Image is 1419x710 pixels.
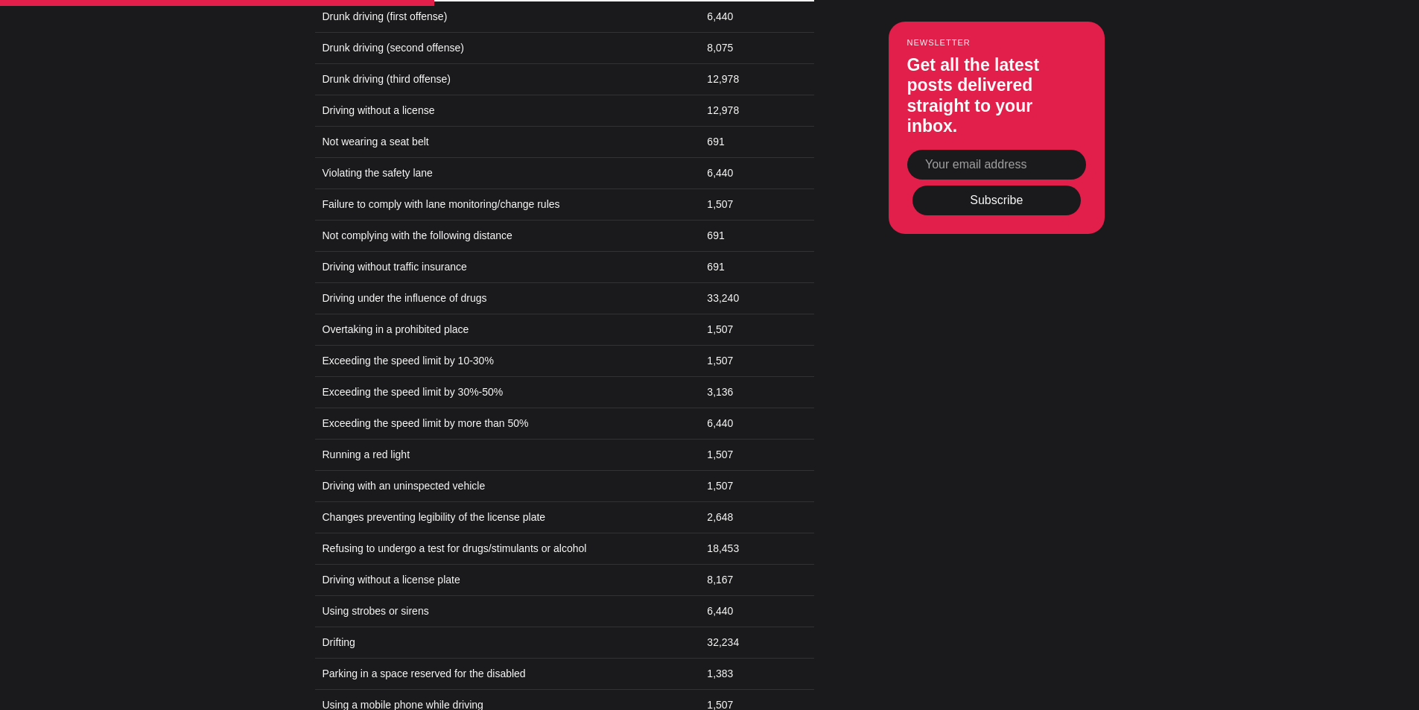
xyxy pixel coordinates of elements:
td: 1,507 [698,470,813,501]
td: Drunk driving (second offense) [315,32,699,63]
td: 8,075 [698,32,813,63]
td: 33,240 [698,282,813,314]
td: 1,507 [698,188,813,220]
td: Drunk driving (third offense) [315,63,699,95]
td: Exceeding the speed limit by more than 50% [315,408,699,439]
td: Driving without a license plate [315,564,699,595]
td: 6,440 [698,408,813,439]
td: 691 [698,126,813,157]
td: 1,507 [698,314,813,345]
td: 3,136 [698,376,813,408]
td: 12,978 [698,95,813,126]
td: 12,978 [698,63,813,95]
td: Parking in a space reserved for the disabled [315,658,699,689]
td: 2,648 [698,501,813,533]
td: Changes preventing legibility of the license plate [315,501,699,533]
td: 691 [698,251,813,282]
td: Drifting [315,627,699,658]
small: Newsletter [907,38,1086,47]
td: 1,383 [698,658,813,689]
td: 6,440 [698,595,813,627]
td: Failure to comply with lane monitoring/change rules [315,188,699,220]
h3: Get all the latest posts delivered straight to your inbox. [907,55,1086,137]
td: 8,167 [698,564,813,595]
td: 32,234 [698,627,813,658]
input: Your email address [907,150,1086,180]
td: 6,440 [698,1,813,33]
td: Drunk driving (first offense) [315,1,699,33]
td: 1,507 [698,439,813,470]
td: Refusing to undergo a test for drugs/stimulants or alcohol [315,533,699,564]
td: Driving with an uninspected vehicle [315,470,699,501]
td: Exceeding the speed limit by 10-30% [315,345,699,376]
td: Overtaking in a prohibited place [315,314,699,345]
td: Not wearing a seat belt [315,126,699,157]
td: 18,453 [698,533,813,564]
td: Using strobes or sirens [315,595,699,627]
td: Driving without a license [315,95,699,126]
td: Running a red light [315,439,699,470]
td: 691 [698,220,813,251]
button: Subscribe [912,186,1081,215]
td: Not complying with the following distance [315,220,699,251]
td: Exceeding the speed limit by 30%-50% [315,376,699,408]
td: Driving under the influence of drugs [315,282,699,314]
td: 1,507 [698,345,813,376]
td: Driving without traffic insurance [315,251,699,282]
td: Violating the safety lane [315,157,699,188]
td: 6,440 [698,157,813,188]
